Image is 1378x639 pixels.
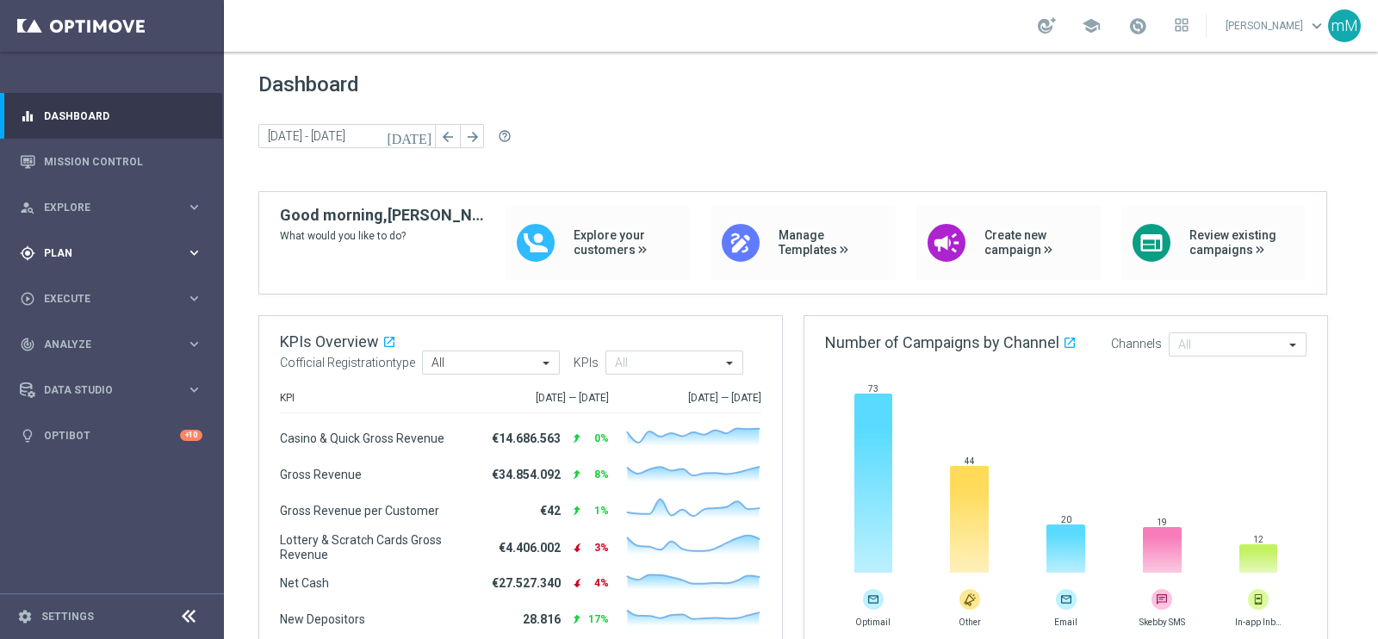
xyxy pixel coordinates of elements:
div: Explore [20,200,186,215]
span: Plan [44,248,186,258]
a: Settings [41,611,94,622]
a: [PERSON_NAME]keyboard_arrow_down [1224,13,1328,39]
a: Dashboard [44,93,202,139]
i: keyboard_arrow_right [186,245,202,261]
button: equalizer Dashboard [19,109,203,123]
i: gps_fixed [20,245,35,261]
button: lightbulb Optibot +10 [19,429,203,443]
span: school [1082,16,1101,35]
i: play_circle_outline [20,291,35,307]
button: Data Studio keyboard_arrow_right [19,383,203,397]
div: Mission Control [20,139,202,184]
button: gps_fixed Plan keyboard_arrow_right [19,246,203,260]
div: Plan [20,245,186,261]
span: Analyze [44,339,186,350]
div: Execute [20,291,186,307]
button: play_circle_outline Execute keyboard_arrow_right [19,292,203,306]
div: Analyze [20,337,186,352]
div: Data Studio [20,382,186,398]
span: keyboard_arrow_down [1307,16,1326,35]
span: Data Studio [44,385,186,395]
a: Optibot [44,413,180,458]
i: keyboard_arrow_right [186,336,202,352]
i: keyboard_arrow_right [186,290,202,307]
i: equalizer [20,109,35,124]
div: +10 [180,430,202,441]
i: track_changes [20,337,35,352]
span: Execute [44,294,186,304]
div: Optibot [20,413,202,458]
i: keyboard_arrow_right [186,382,202,398]
i: settings [17,609,33,624]
i: lightbulb [20,428,35,444]
i: keyboard_arrow_right [186,199,202,215]
button: person_search Explore keyboard_arrow_right [19,201,203,214]
span: Explore [44,202,186,213]
i: person_search [20,200,35,215]
div: mM [1328,9,1361,42]
div: Dashboard [20,93,202,139]
a: Mission Control [44,139,202,184]
button: Mission Control [19,155,203,169]
button: track_changes Analyze keyboard_arrow_right [19,338,203,351]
